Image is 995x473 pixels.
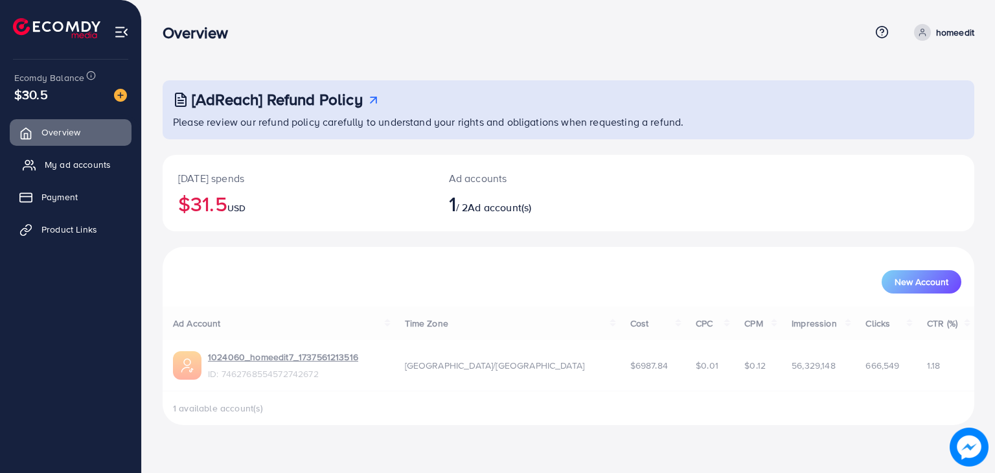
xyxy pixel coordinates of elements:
[10,152,132,178] a: My ad accounts
[41,223,97,236] span: Product Links
[14,71,84,84] span: Ecomdy Balance
[13,18,100,38] img: logo
[895,277,948,286] span: New Account
[227,202,246,214] span: USD
[45,158,111,171] span: My ad accounts
[449,170,621,186] p: Ad accounts
[14,85,48,104] span: $30.5
[178,170,418,186] p: [DATE] spends
[950,428,989,467] img: image
[449,189,456,218] span: 1
[882,270,961,294] button: New Account
[114,89,127,102] img: image
[114,25,129,40] img: menu
[173,114,966,130] p: Please review our refund policy carefully to understand your rights and obligations when requesti...
[449,191,621,216] h2: / 2
[10,184,132,210] a: Payment
[909,24,974,41] a: homeedit
[468,200,531,214] span: Ad account(s)
[936,25,974,40] p: homeedit
[10,216,132,242] a: Product Links
[41,190,78,203] span: Payment
[192,90,363,109] h3: [AdReach] Refund Policy
[41,126,80,139] span: Overview
[178,191,418,216] h2: $31.5
[163,23,238,42] h3: Overview
[10,119,132,145] a: Overview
